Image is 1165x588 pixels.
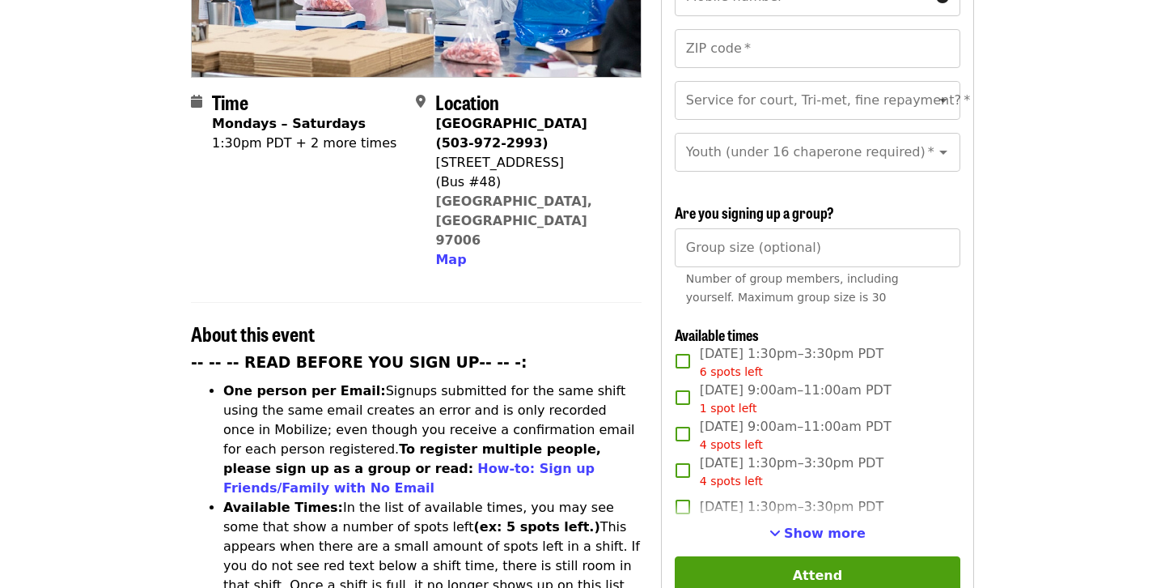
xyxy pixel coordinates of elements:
[435,252,466,267] span: Map
[435,173,628,192] div: (Bus #48)
[769,524,866,543] button: See more timeslots
[435,116,587,151] strong: [GEOGRAPHIC_DATA] (503-972-2993)
[932,141,955,164] button: Open
[700,417,892,454] span: [DATE] 9:00am–11:00am PDT
[932,89,955,112] button: Open
[191,354,527,371] strong: -- -- -- READ BEFORE YOU SIGN UP-- -- -:
[675,228,960,267] input: [object Object]
[191,319,315,347] span: About this event
[675,29,960,68] input: ZIP code
[700,438,763,451] span: 4 spots left
[212,134,396,153] div: 1:30pm PDT + 2 more times
[700,454,883,490] span: [DATE] 1:30pm–3:30pm PDT
[223,383,386,398] strong: One person per Email:
[223,500,343,515] strong: Available Times:
[223,441,601,476] strong: To register multiple people, please sign up as a group or read:
[686,272,899,304] span: Number of group members, including yourself. Maximum group size is 30
[675,324,759,345] span: Available times
[784,526,866,541] span: Show more
[435,153,628,173] div: [STREET_ADDRESS]
[700,381,892,417] span: [DATE] 9:00am–11:00am PDT
[675,202,834,223] span: Are you signing up a group?
[700,402,757,415] span: 1 spot left
[223,381,642,498] li: Signups submitted for the same shift using the same email creates an error and is only recorded o...
[435,194,592,248] a: [GEOGRAPHIC_DATA], [GEOGRAPHIC_DATA] 97006
[416,94,426,109] i: map-marker-alt icon
[212,116,366,131] strong: Mondays – Saturdays
[223,461,595,496] a: How-to: Sign up Friends/Family with No Email
[700,344,883,381] span: [DATE] 1:30pm–3:30pm PDT
[700,475,763,488] span: 4 spots left
[435,87,499,116] span: Location
[435,250,466,270] button: Map
[700,365,763,378] span: 6 spots left
[191,94,202,109] i: calendar icon
[473,519,599,535] strong: (ex: 5 spots left.)
[700,497,883,517] span: [DATE] 1:30pm–3:30pm PDT
[212,87,248,116] span: Time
